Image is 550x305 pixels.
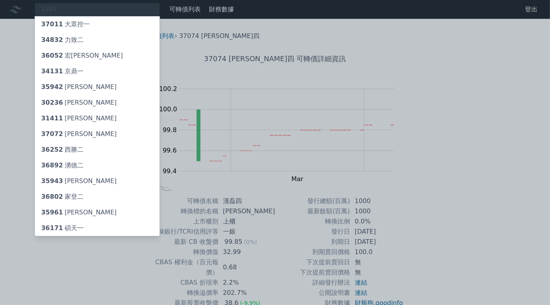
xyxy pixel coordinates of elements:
[41,130,63,138] span: 37072
[41,162,63,169] span: 36892
[41,114,63,122] span: 31411
[35,158,160,173] a: 36892湧德二
[41,146,63,153] span: 36252
[41,129,117,139] div: [PERSON_NAME]
[35,220,160,236] a: 36171碩天一
[35,205,160,220] a: 35961[PERSON_NAME]
[41,83,63,91] span: 35942
[35,64,160,79] a: 34131京鼎一
[41,223,83,233] div: 碩天一
[35,95,160,111] a: 30236[PERSON_NAME]
[35,173,160,189] a: 35943[PERSON_NAME]
[41,98,117,107] div: [PERSON_NAME]
[41,161,83,170] div: 湧德二
[41,193,63,200] span: 36802
[35,48,160,64] a: 36052宏[PERSON_NAME]
[35,79,160,95] a: 35942[PERSON_NAME]
[41,208,117,217] div: [PERSON_NAME]
[41,145,83,154] div: 西勝二
[41,192,83,202] div: 家登二
[41,36,63,44] span: 34832
[41,52,63,59] span: 36052
[41,209,63,216] span: 35961
[35,126,160,142] a: 37072[PERSON_NAME]
[35,142,160,158] a: 36252西勝二
[41,82,117,92] div: [PERSON_NAME]
[41,177,63,185] span: 35943
[41,67,83,76] div: 京鼎一
[35,16,160,32] a: 37011大眾控一
[35,189,160,205] a: 36802家登二
[41,67,63,75] span: 34131
[41,99,63,106] span: 30236
[41,224,63,232] span: 36171
[41,114,117,123] div: [PERSON_NAME]
[41,20,63,28] span: 37011
[35,32,160,48] a: 34832力致二
[41,176,117,186] div: [PERSON_NAME]
[41,51,123,60] div: 宏[PERSON_NAME]
[35,111,160,126] a: 31411[PERSON_NAME]
[41,20,90,29] div: 大眾控一
[41,35,83,45] div: 力致二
